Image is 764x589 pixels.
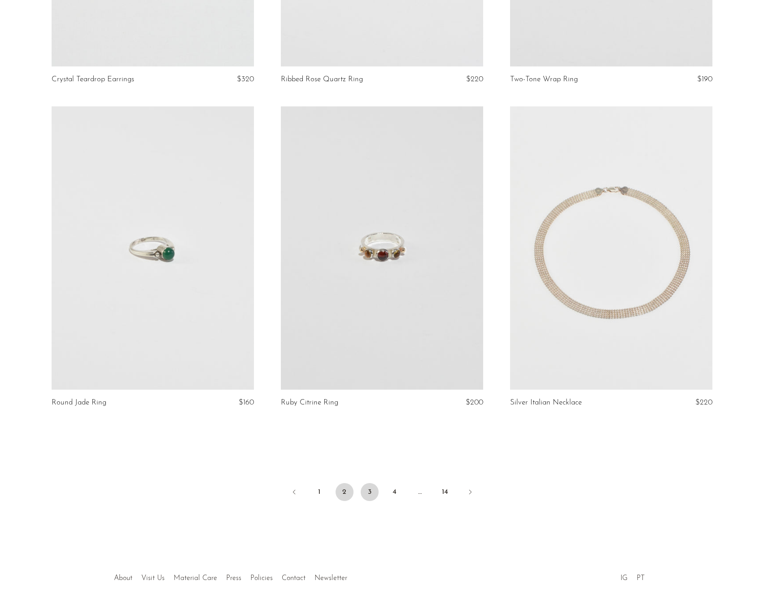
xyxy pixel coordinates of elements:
[174,575,217,582] a: Material Care
[226,575,241,582] a: Press
[336,483,354,501] span: 2
[637,575,645,582] a: PT
[52,75,134,84] a: Crystal Teardrop Earrings
[141,575,165,582] a: Visit Us
[239,399,254,406] span: $160
[461,483,479,503] a: Next
[695,399,712,406] span: $220
[436,483,454,501] a: 14
[52,399,106,407] a: Round Jade Ring
[281,75,363,84] a: Ribbed Rose Quartz Ring
[250,575,273,582] a: Policies
[620,575,628,582] a: IG
[697,75,712,83] span: $190
[310,483,328,501] a: 1
[466,399,483,406] span: $200
[616,567,649,585] ul: Social Medias
[281,399,338,407] a: Ruby Citrine Ring
[510,399,582,407] a: Silver Italian Necklace
[285,483,303,503] a: Previous
[411,483,429,501] span: …
[282,575,306,582] a: Contact
[237,75,254,83] span: $320
[109,567,352,585] ul: Quick links
[510,75,578,84] a: Two-Tone Wrap Ring
[114,575,132,582] a: About
[386,483,404,501] a: 4
[466,75,483,83] span: $220
[361,483,379,501] a: 3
